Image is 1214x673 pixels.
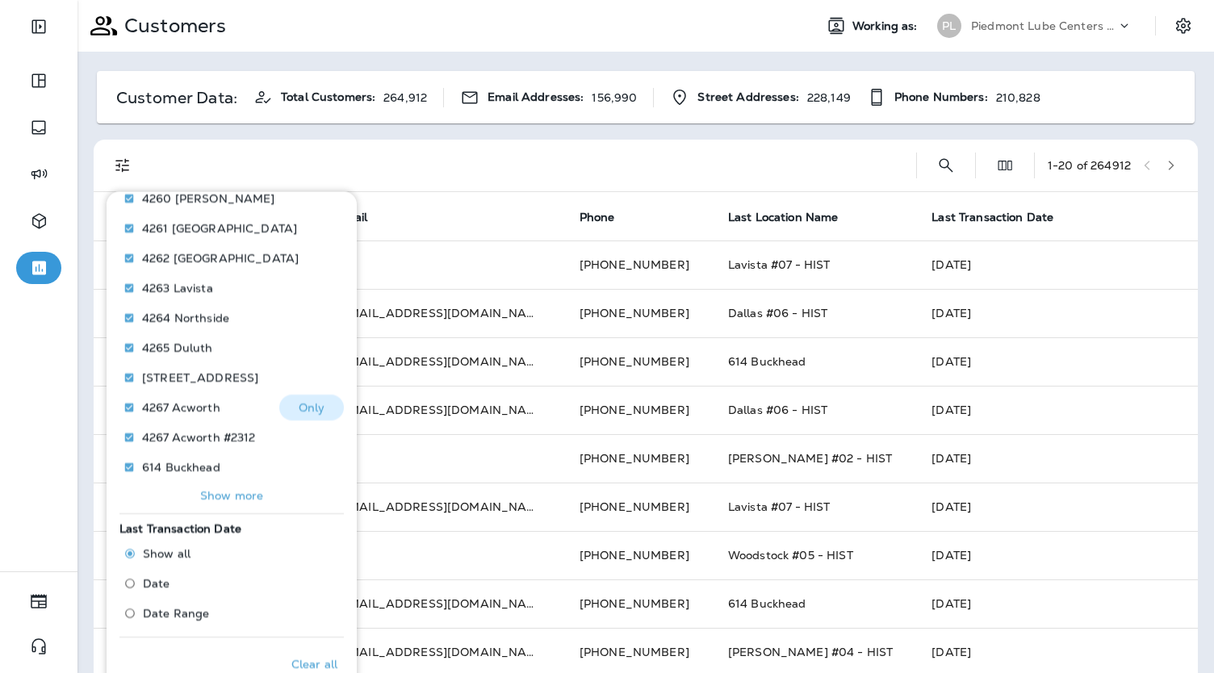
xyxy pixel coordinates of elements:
[912,240,1198,289] td: [DATE]
[337,211,368,224] span: Email
[931,211,1053,224] span: Last Transaction Date
[279,395,344,420] button: Only
[912,289,1198,337] td: [DATE]
[94,434,318,483] td: [PERSON_NAME]
[143,577,170,590] span: Date
[94,579,318,628] td: [PERSON_NAME]
[291,658,337,671] p: Clear all
[728,210,860,224] span: Last Location Name
[728,403,827,417] span: Dallas #06 - HIST
[912,579,1198,628] td: [DATE]
[142,371,258,384] p: [STREET_ADDRESS]
[318,337,560,386] td: [EMAIL_ADDRESS][DOMAIN_NAME]
[912,531,1198,579] td: [DATE]
[94,240,318,289] td: [PERSON_NAME]
[94,337,318,386] td: [PERSON_NAME]
[989,149,1021,182] button: Edit Fields
[728,451,892,466] span: [PERSON_NAME] #02 - HIST
[94,483,318,531] td: [PERSON_NAME]
[318,483,560,531] td: [EMAIL_ADDRESS][DOMAIN_NAME]
[142,431,256,444] p: 4267 Acworth #2312
[937,14,961,38] div: PL
[560,483,709,531] td: [PHONE_NUMBER]
[94,386,318,434] td: Cheetah Turf Care
[728,548,853,562] span: Woodstock #05 - HIST
[592,91,637,104] p: 156,990
[383,91,427,104] p: 264,912
[560,289,709,337] td: [PHONE_NUMBER]
[107,149,139,182] button: Filters
[118,14,226,38] p: Customers
[728,500,831,514] span: Lavista #07 - HIST
[143,607,209,620] span: Date Range
[560,531,709,579] td: [PHONE_NUMBER]
[560,579,709,628] td: [PHONE_NUMBER]
[142,401,220,414] p: 4267 Acworth
[931,210,1074,224] span: Last Transaction Date
[281,90,375,104] span: Total Customers:
[996,91,1040,104] p: 210,828
[912,386,1198,434] td: [DATE]
[142,252,299,265] p: 4262 [GEOGRAPHIC_DATA]
[299,401,325,414] p: Only
[1048,159,1131,172] div: 1 - 20 of 264912
[142,222,297,235] p: 4261 [GEOGRAPHIC_DATA]
[142,282,213,295] p: 4263 Lavista
[560,434,709,483] td: [PHONE_NUMBER]
[912,337,1198,386] td: [DATE]
[318,289,560,337] td: [EMAIL_ADDRESS][DOMAIN_NAME]
[894,90,988,104] span: Phone Numbers:
[337,210,389,224] span: Email
[142,311,229,324] p: 4264 Northside
[728,211,839,224] span: Last Location Name
[912,434,1198,483] td: [DATE]
[728,354,806,369] span: 614 Buckhead
[318,386,560,434] td: [EMAIL_ADDRESS][DOMAIN_NAME]
[580,210,636,224] span: Phone
[119,484,344,507] button: Show more
[143,547,190,560] span: Show all
[560,337,709,386] td: [PHONE_NUMBER]
[912,483,1198,531] td: [DATE]
[94,531,318,579] td: [PERSON_NAME]
[580,211,615,224] span: Phone
[807,91,851,104] p: 228,149
[1169,11,1198,40] button: Settings
[728,306,827,320] span: Dallas #06 - HIST
[116,91,237,104] p: Customer Data:
[930,149,962,182] button: Search Customers
[728,596,806,611] span: 614 Buckhead
[728,257,831,272] span: Lavista #07 - HIST
[119,521,241,536] span: Last Transaction Date
[142,341,213,354] p: 4265 Duluth
[337,549,541,562] p: --
[16,10,61,43] button: Expand Sidebar
[337,452,541,465] p: --
[200,489,263,502] p: Show more
[488,90,584,104] span: Email Addresses:
[560,386,709,434] td: [PHONE_NUMBER]
[560,240,709,289] td: [PHONE_NUMBER]
[94,289,318,337] td: [PERSON_NAME]
[318,579,560,628] td: [EMAIL_ADDRESS][DOMAIN_NAME]
[852,19,921,33] span: Working as:
[142,192,275,205] p: 4260 [PERSON_NAME]
[971,19,1116,32] p: Piedmont Lube Centers LLC
[337,258,541,271] p: --
[697,90,798,104] span: Street Addresses:
[728,645,893,659] span: [PERSON_NAME] #04 - HIST
[142,461,220,474] p: 614 Buckhead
